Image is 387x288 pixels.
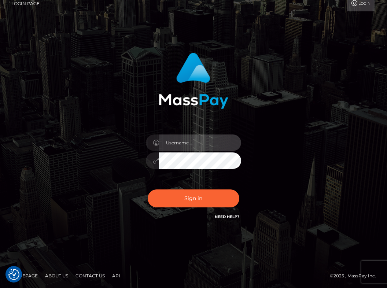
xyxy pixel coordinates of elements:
[215,214,239,219] a: Need Help?
[148,189,239,207] button: Sign in
[330,272,382,280] div: © 2025 , MassPay Inc.
[73,270,108,281] a: Contact Us
[8,269,19,280] button: Consent Preferences
[159,53,228,109] img: MassPay Login
[159,134,241,151] input: Username...
[42,270,71,281] a: About Us
[8,270,41,281] a: Homepage
[8,269,19,280] img: Revisit consent button
[109,270,123,281] a: API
